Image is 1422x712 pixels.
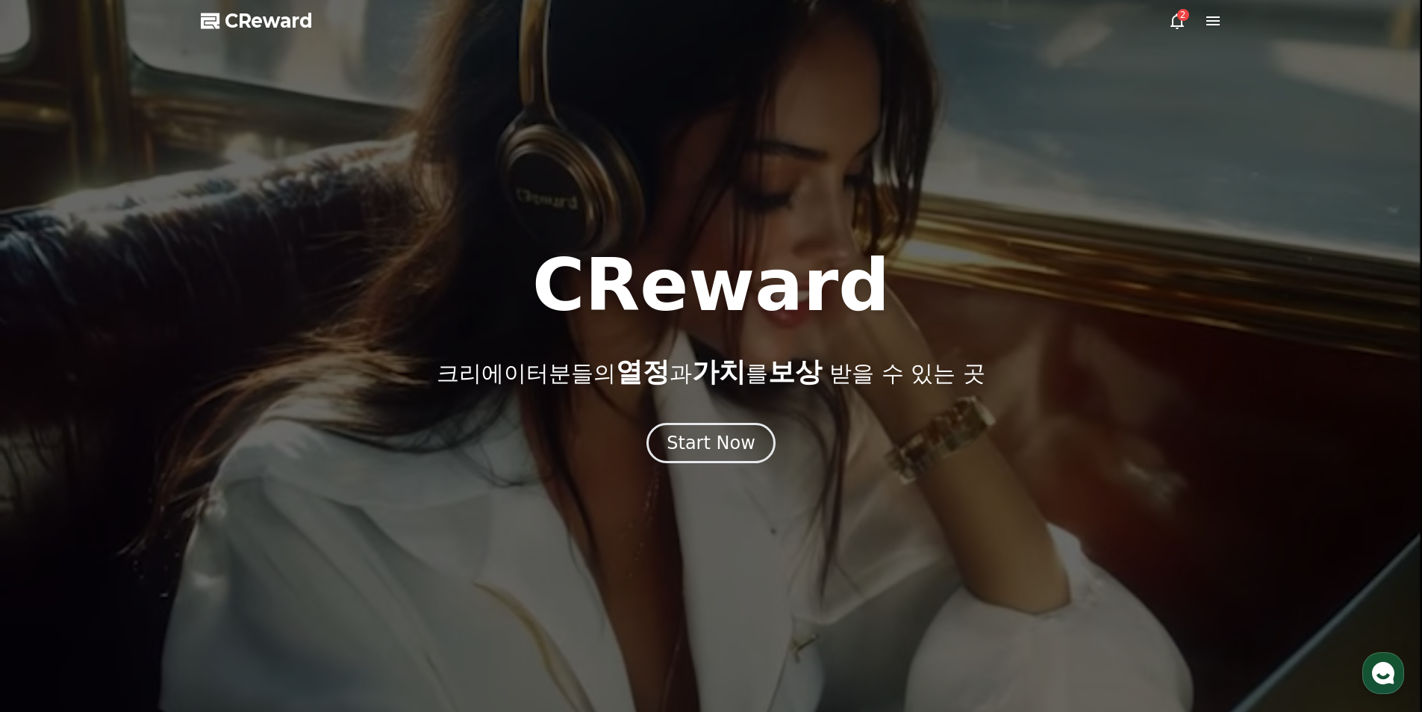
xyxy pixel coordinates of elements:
[1177,9,1189,21] div: 2
[4,474,99,511] a: 홈
[646,438,776,452] a: Start Now
[1168,12,1186,30] a: 2
[201,9,313,33] a: CReward
[193,474,287,511] a: 설정
[646,423,776,463] button: Start Now
[667,431,755,455] div: Start Now
[231,496,249,508] span: 설정
[532,250,890,321] h1: CReward
[225,9,313,33] span: CReward
[692,356,746,387] span: 가치
[137,497,155,509] span: 대화
[47,496,56,508] span: 홈
[616,356,670,387] span: 열정
[99,474,193,511] a: 대화
[768,356,822,387] span: 보상
[437,357,985,387] p: 크리에이터분들의 과 를 받을 수 있는 곳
